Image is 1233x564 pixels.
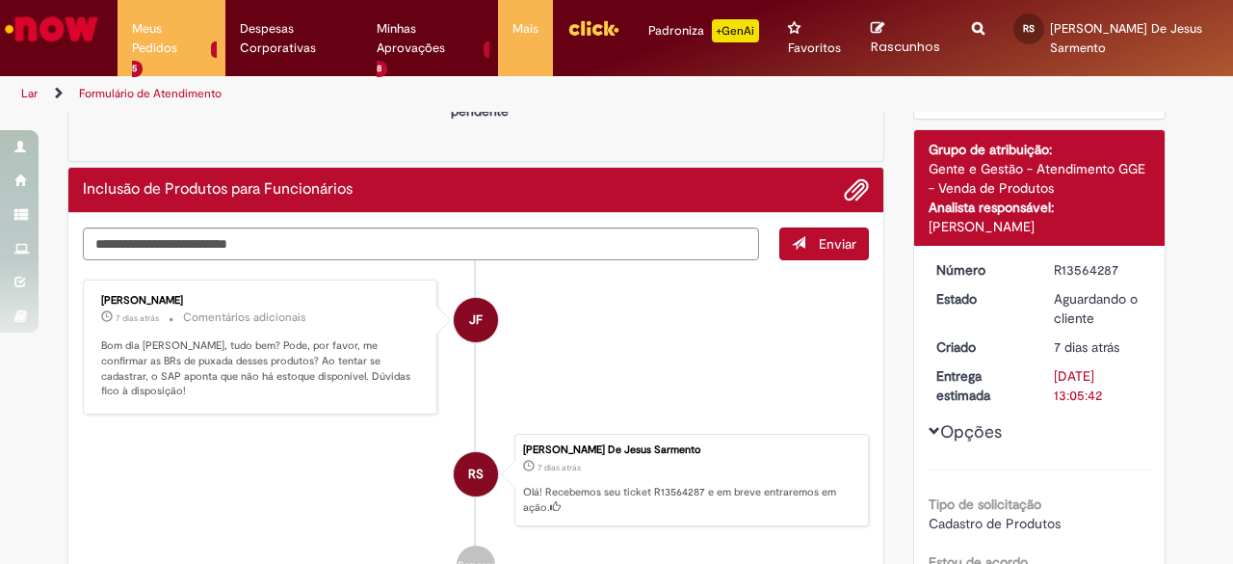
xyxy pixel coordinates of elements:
span: JF [469,297,483,343]
button: Enviar [779,228,869,260]
font: Comentários adicionais [183,309,306,325]
img: Serviço agora [2,10,101,48]
font: [PERSON_NAME] [101,293,183,308]
time: 24/09/2025 17:05:38 [538,462,581,473]
font: Cadastro de Produtos [929,515,1061,532]
font: Inclusão de Produtos para Funcionários [83,179,353,199]
font: Gente e Gestão - Atendimento GGE - Venda de Produtos [929,160,1145,197]
font: [PERSON_NAME] De Jesus Sarmento [1050,20,1202,56]
font: Aguardando o cliente [1054,290,1138,327]
font: Solicitante pendente [448,83,511,120]
time: 25/09/2025 09:10:33 [116,312,159,324]
li: Robson De Jesus Sarmento [83,434,869,526]
textarea: Digite sua mensagem aqui... [83,228,759,259]
font: Tipo de solicitação [929,496,1041,513]
font: Entrega estimada [936,367,990,404]
font: RS [1023,22,1035,35]
img: click_logo_yellow_360x200.png [567,13,619,42]
button: Adicionar anexos [844,177,869,202]
font: [PERSON_NAME] [929,218,1035,235]
a: Rascunhos [871,20,943,56]
div: Jeter Filho [454,298,498,342]
font: Estado [936,290,977,308]
div: 24/09/2025 17:05:38 [1054,337,1143,357]
font: 5 [132,63,137,74]
font: +GenAi [716,23,754,39]
font: Criado [936,338,976,356]
a: Lar [21,86,38,101]
font: 7 dias atrás [1054,338,1119,356]
font: 7 dias atrás [116,312,159,324]
font: Enviar [819,235,856,253]
span: RS [468,451,484,497]
font: Minhas Aprovações [377,20,445,56]
font: Grupo de atribuição: [929,141,1052,158]
font: 8 [377,63,381,74]
font: 7 dias atrás [538,462,581,473]
font: Favoritos [788,40,841,56]
font: Mais [512,20,538,37]
font: Opções [940,421,1002,443]
font: [PERSON_NAME] De Jesus Sarmento [523,443,701,457]
font: Meus Pedidos [132,20,177,56]
font: Número [936,261,985,279]
font: R13564287 [1054,261,1118,279]
font: Padroniza [648,22,704,39]
a: Formulário de Atendimento [79,86,222,101]
font: Olá! Recebemos seu ticket R13564287 e em breve entraremos em ação. [523,485,839,515]
font: Analista responsável: [929,199,1054,216]
h2: Inclusão de Produtos para Funcionários Histórico de ingressos [83,181,353,199]
font: Rascunhos [871,38,940,56]
div: Robson De Jesus Sarmento [454,452,498,497]
ul: Trilhas de navegação de página [14,76,807,112]
font: Despesas Corporativas [240,20,316,56]
font: [DATE] 13:05:42 [1054,367,1102,404]
font: Bom dia [PERSON_NAME], tudo bem? Pode, por favor, me confirmar as BRs de puxada desses produtos? ... [101,338,413,398]
time: 24/09/2025 17:05:38 [1054,338,1119,356]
